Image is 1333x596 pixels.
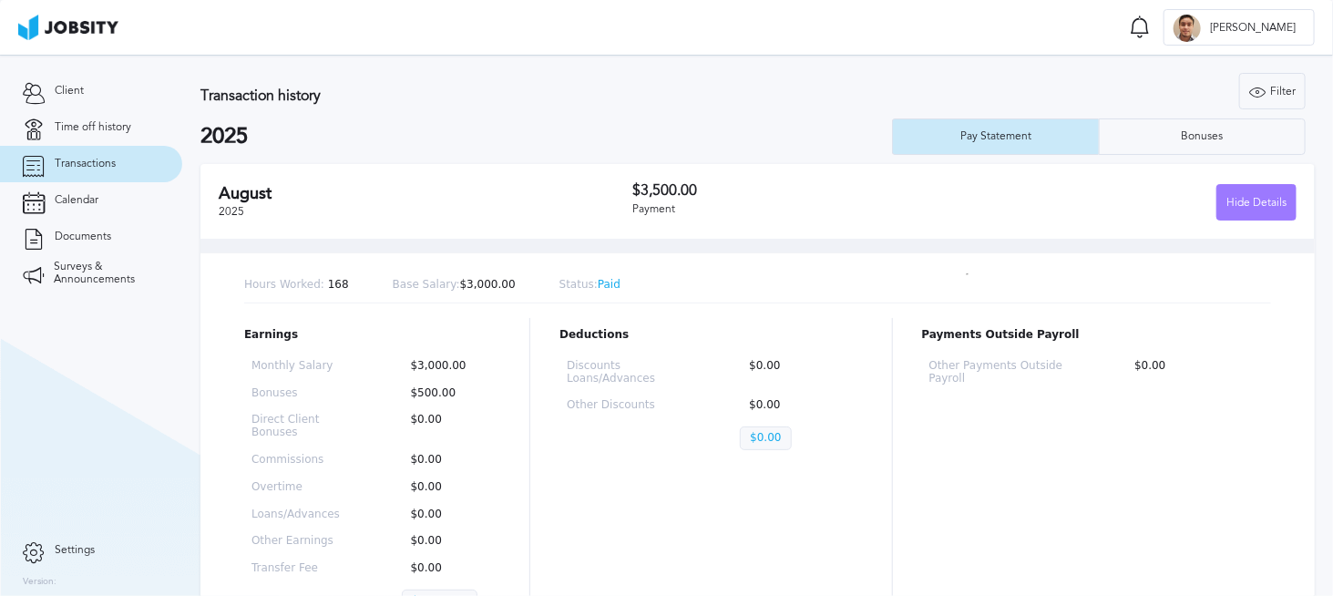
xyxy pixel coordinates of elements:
p: Loans/Advances [251,509,344,521]
p: Monthly Salary [251,360,344,373]
p: $0.00 [402,509,494,521]
p: Overtime [251,481,344,494]
p: $0.00 [402,481,494,494]
p: $3,000.00 [393,279,516,292]
img: ab4bad089aa723f57921c736e9817d99.png [18,15,118,40]
span: 2025 [219,205,244,218]
div: J [1174,15,1201,42]
p: Payments Outside Payroll [922,329,1272,342]
button: Pay Statement [892,118,1099,155]
p: 168 [244,279,349,292]
p: $500.00 [402,387,494,400]
p: $0.00 [740,360,855,385]
span: Surveys & Announcements [54,261,159,286]
h2: August [219,184,632,203]
p: $0.00 [402,535,494,548]
div: Payment [632,203,964,216]
p: Earnings [244,329,500,342]
div: Hide Details [1217,185,1296,221]
span: Time off history [55,121,131,134]
p: $0.00 [740,399,855,412]
p: $0.00 [402,562,494,575]
p: Bonuses [251,387,344,400]
div: Filter [1240,74,1305,110]
p: Other Payments Outside Payroll [929,360,1068,385]
span: Documents [55,231,111,243]
p: Paid [559,279,620,292]
span: Status: [559,278,598,291]
span: Hours Worked: [244,278,324,291]
p: Direct Client Bonuses [251,414,344,439]
p: $3,000.00 [402,360,494,373]
button: Hide Details [1216,184,1297,221]
p: $0.00 [1125,360,1264,385]
button: Filter [1239,73,1306,109]
span: Calendar [55,194,98,207]
p: Commissions [251,454,344,467]
h2: 2025 [200,124,892,149]
p: Other Earnings [251,535,344,548]
p: $0.00 [740,426,791,450]
p: Deductions [559,329,862,342]
div: Pay Statement [951,130,1041,143]
p: Other Discounts [567,399,682,412]
span: Transactions [55,158,116,170]
div: Bonuses [1173,130,1233,143]
p: Transfer Fee [251,562,344,575]
button: Bonuses [1099,118,1306,155]
button: J[PERSON_NAME] [1164,9,1315,46]
span: Base Salary: [393,278,460,291]
p: Discounts Loans/Advances [567,360,682,385]
span: Settings [55,544,95,557]
h3: $3,500.00 [632,182,964,199]
span: Client [55,85,84,98]
h3: Transaction history [200,87,805,104]
p: $0.00 [402,414,494,439]
span: [PERSON_NAME] [1201,22,1305,35]
label: Version: [23,577,56,588]
p: $0.00 [402,454,494,467]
